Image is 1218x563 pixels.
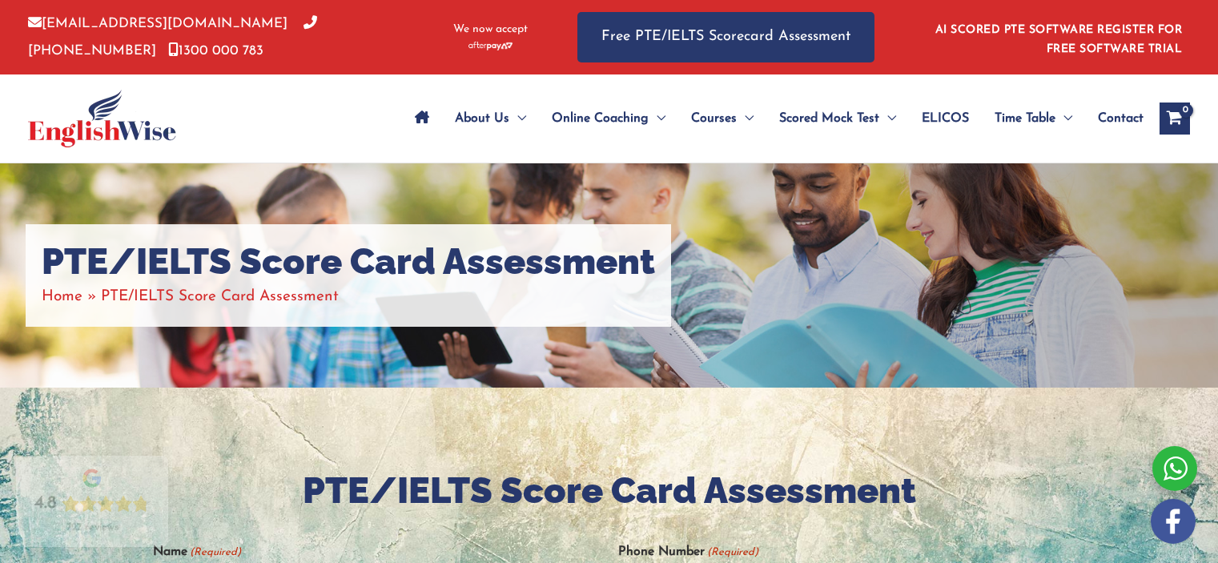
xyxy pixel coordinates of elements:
[678,90,766,147] a: CoursesMenu Toggle
[577,12,874,62] a: Free PTE/IELTS Scorecard Assessment
[779,90,879,147] span: Scored Mock Test
[28,17,287,30] a: [EMAIL_ADDRESS][DOMAIN_NAME]
[42,284,655,310] nav: Breadcrumbs
[168,44,263,58] a: 1300 000 783
[1055,90,1072,147] span: Menu Toggle
[455,90,509,147] span: About Us
[1160,103,1190,135] a: View Shopping Cart, empty
[737,90,754,147] span: Menu Toggle
[153,468,1066,515] h2: PTE/IELTS Score Card Assessment
[539,90,678,147] a: Online CoachingMenu Toggle
[909,90,982,147] a: ELICOS
[442,90,539,147] a: About UsMenu Toggle
[995,90,1055,147] span: Time Table
[42,240,655,284] h1: PTE/IELTS Score Card Assessment
[1085,90,1144,147] a: Contact
[402,90,1144,147] nav: Site Navigation: Main Menu
[1098,90,1144,147] span: Contact
[34,493,150,515] div: Rating: 4.8 out of 5
[66,521,119,534] div: 727 reviews
[468,42,513,50] img: Afterpay-Logo
[935,24,1183,55] a: AI SCORED PTE SOFTWARE REGISTER FOR FREE SOFTWARE TRIAL
[28,17,317,57] a: [PHONE_NUMBER]
[926,11,1190,63] aside: Header Widget 1
[28,90,176,147] img: cropped-ew-logo
[34,493,57,515] div: 4.8
[879,90,896,147] span: Menu Toggle
[766,90,909,147] a: Scored Mock TestMenu Toggle
[453,22,528,38] span: We now accept
[922,90,969,147] span: ELICOS
[42,289,82,304] a: Home
[691,90,737,147] span: Courses
[509,90,526,147] span: Menu Toggle
[101,289,339,304] span: PTE/IELTS Score Card Assessment
[649,90,665,147] span: Menu Toggle
[1151,499,1196,544] img: white-facebook.png
[982,90,1085,147] a: Time TableMenu Toggle
[552,90,649,147] span: Online Coaching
